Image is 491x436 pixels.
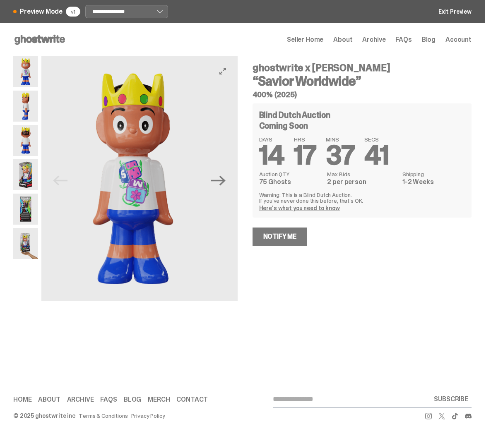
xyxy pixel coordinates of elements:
[38,396,60,403] a: About
[253,74,472,88] h3: “Savior Worldwide”
[35,56,231,301] img: Jae_Tips_Hero_1.png
[66,7,80,17] div: v1
[13,396,31,403] a: Home
[13,91,38,122] img: Jae_Tips_Hero_2.png
[259,204,340,212] a: Here's what you need to know
[259,179,323,185] dd: 75 Ghosts
[148,396,170,403] a: Merch
[326,138,354,172] span: 37
[326,137,354,142] span: MINS
[294,137,316,142] span: HRS
[13,125,38,156] img: Jae_Tips_Hero_3.png
[259,122,465,130] div: Coming Soon
[431,391,472,407] button: SUBSCRIBE
[327,179,397,185] dd: 2 per person
[13,159,38,190] img: Jae_Tips_Hero_4.png
[131,413,165,419] a: Privacy Policy
[13,228,38,259] img: Jae_Tips_Hero_6-ezgif.com-optipng.png
[253,228,308,246] a: Notify Me
[327,171,397,177] dt: Max Bids
[124,396,141,403] a: Blog
[259,192,465,204] p: Warning: This is a Blind Dutch Auction. If you’ve never done this before, that’s OK.
[13,194,38,225] img: Jae_Tips_Hero_5.png
[259,111,330,119] h4: Blind Dutch Auction
[67,396,94,403] a: Archive
[253,91,472,98] h5: 400% (2025)
[364,138,389,172] span: 41
[218,66,228,76] button: View full-screen
[364,137,389,142] span: SECS
[259,137,284,142] span: DAYS
[402,179,465,185] dd: 1-2 Weeks
[79,413,128,419] a: Terms & Conditions
[176,396,208,403] a: Contact
[395,36,412,43] a: FAQs
[209,172,228,190] button: Next
[253,63,472,73] h4: ghostwrite x [PERSON_NAME]
[231,56,427,301] img: Jae_Tips_Hero_2.png
[362,36,385,43] a: Archive
[20,8,63,15] span: Preview Mode
[13,56,38,87] img: Jae_Tips_Hero_1.png
[100,396,117,403] a: FAQs
[13,413,75,419] div: © 2025 ghostwrite inc
[445,36,472,43] a: Account
[259,138,284,172] span: 14
[333,36,352,43] a: About
[294,138,316,172] span: 17
[438,9,472,14] a: Exit Preview
[259,171,323,177] dt: Auction QTY
[422,36,436,43] a: Blog
[402,171,465,177] dt: Shipping
[287,36,323,43] a: Seller Home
